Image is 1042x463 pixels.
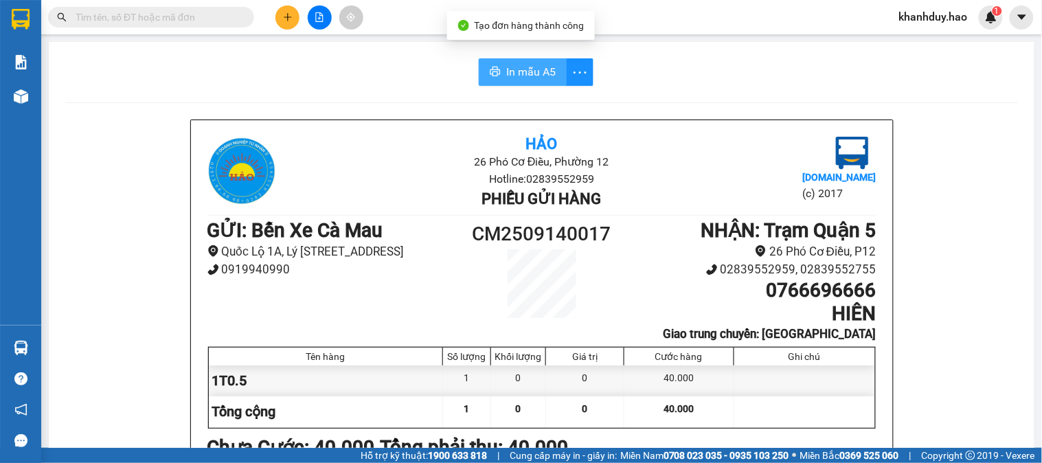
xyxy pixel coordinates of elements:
li: Quốc Lộ 1A, Lý [STREET_ADDRESS] [207,242,458,261]
div: Cước hàng [628,351,729,362]
span: 0 [516,403,521,414]
button: plus [275,5,299,30]
span: copyright [966,451,975,460]
b: Tổng phải thu: 40.000 [381,436,569,459]
img: icon-new-feature [985,11,997,23]
div: Số lượng [446,351,487,362]
span: 1 [995,6,999,16]
input: Tìm tên, số ĐT hoặc mã đơn [76,10,238,25]
span: search [57,12,67,22]
b: Chưa Cước : 40.000 [207,436,375,459]
div: 1 [443,365,491,396]
b: Phiếu gửi hàng [482,190,601,207]
b: Hảo [525,135,557,153]
img: solution-icon [14,55,28,69]
span: message [14,434,27,447]
span: printer [490,66,501,79]
span: phone [207,264,219,275]
div: 0 [491,365,546,396]
div: Tên hàng [212,351,440,362]
li: 02839552959, 02839552755 [625,260,876,279]
span: check-circle [458,20,469,31]
span: question-circle [14,372,27,385]
span: In mẫu A5 [506,63,556,80]
div: 0 [546,365,624,396]
span: file-add [315,12,324,22]
li: 26 Phó Cơ Điều, P12 [625,242,876,261]
strong: 0369 525 060 [840,450,899,461]
h1: CM2509140017 [458,219,626,249]
button: file-add [308,5,332,30]
button: more [566,58,593,86]
div: Khối lượng [495,351,542,362]
b: [DOMAIN_NAME] [802,172,876,183]
img: warehouse-icon [14,341,28,355]
span: caret-down [1016,11,1028,23]
span: | [497,448,499,463]
span: notification [14,403,27,416]
span: 0 [582,403,588,414]
img: logo-vxr [12,9,30,30]
h1: 0766696666 [625,279,876,302]
span: | [909,448,911,463]
img: logo.jpg [207,137,276,205]
strong: 0708 023 035 - 0935 103 250 [664,450,789,461]
span: Cung cấp máy in - giấy in: [510,448,617,463]
div: 1T0.5 [209,365,444,396]
span: more [567,64,593,81]
h1: HIÊN [625,302,876,326]
img: warehouse-icon [14,89,28,104]
div: Ghi chú [738,351,872,362]
button: caret-down [1010,5,1034,30]
span: environment [207,245,219,257]
span: Miền Nam [620,448,789,463]
div: Giá trị [550,351,620,362]
span: Tổng cộng [212,403,276,420]
li: 0919940990 [207,260,458,279]
li: Hotline: 02839552959 [319,170,764,188]
b: Giao trung chuyển: [GEOGRAPHIC_DATA] [664,327,876,341]
span: khanhduy.hao [888,8,979,25]
span: aim [346,12,356,22]
li: (c) 2017 [802,185,876,202]
span: Tạo đơn hàng thành công [475,20,585,31]
li: 26 Phó Cơ Điều, Phường 12 [319,153,764,170]
button: aim [339,5,363,30]
span: 40.000 [664,403,694,414]
sup: 1 [993,6,1002,16]
span: Hỗ trợ kỹ thuật: [361,448,487,463]
b: NHẬN : Trạm Quận 5 [701,219,876,242]
strong: 1900 633 818 [428,450,487,461]
span: phone [706,264,718,275]
img: logo.jpg [836,137,869,170]
span: ⚪️ [793,453,797,458]
span: Miền Bắc [800,448,899,463]
button: printerIn mẫu A5 [479,58,567,86]
span: environment [755,245,767,257]
span: 1 [464,403,470,414]
b: GỬI : Bến Xe Cà Mau [207,219,383,242]
div: 40.000 [624,365,734,396]
span: plus [283,12,293,22]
